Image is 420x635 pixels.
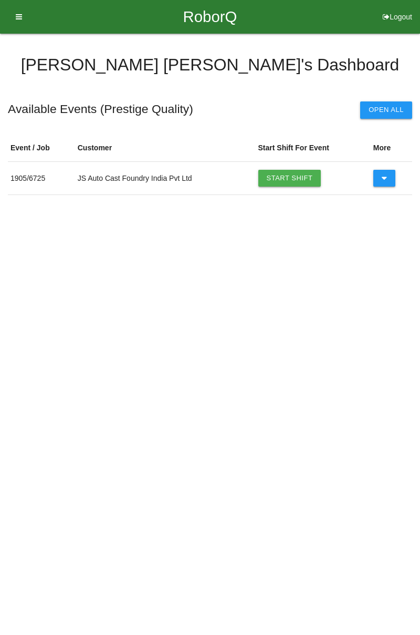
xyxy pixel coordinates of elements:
[256,135,371,162] th: Start Shift For Event
[75,161,256,194] td: JS Auto Cast Foundry India Pvt Ltd
[8,56,412,74] h4: [PERSON_NAME] [PERSON_NAME] 's Dashboard
[360,101,412,118] button: Open All
[75,135,256,162] th: Customer
[8,135,75,162] th: Event / Job
[371,135,412,162] th: More
[258,170,321,187] a: Start Shift
[8,103,193,116] h5: Available Events ( Prestige Quality )
[8,161,75,194] td: 1905 / 6725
